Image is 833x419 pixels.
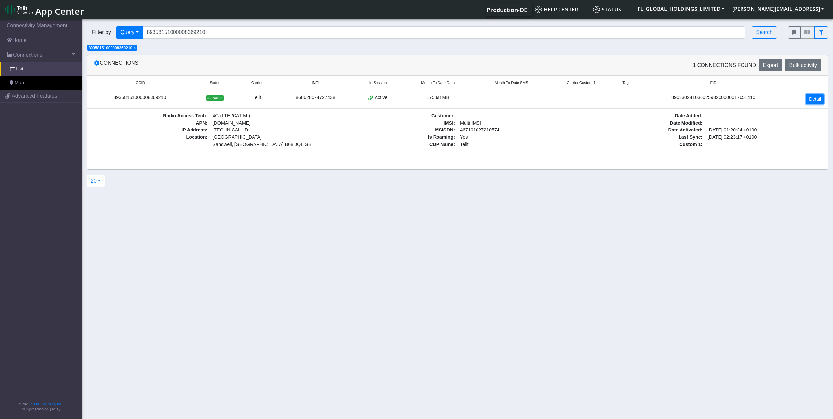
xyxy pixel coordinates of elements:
span: 467191027210574 [457,127,576,134]
span: Filter by [87,29,116,36]
span: Custom 1 : [586,141,705,148]
span: 89358151000008369210 [89,46,132,50]
button: 20 [87,175,105,187]
span: MSISDN : [339,127,457,134]
button: Export [759,59,782,71]
span: List [16,66,23,73]
span: 4G (LTE /CAT-M ) [210,112,329,120]
button: FL_GLOBAL_HOLDINGS_LIMITED [634,3,728,15]
input: Search... [143,26,745,39]
img: logo-telit-cinterion-gw-new.png [5,5,33,15]
a: Help center [532,3,590,16]
span: Tags [622,80,630,86]
button: Close [133,46,136,50]
span: IMEI [312,80,319,86]
span: 1 Connections found [693,61,756,69]
a: Status [590,3,634,16]
span: [DOMAIN_NAME] [210,120,329,127]
span: Bulk activity [789,62,817,68]
a: App Center [5,3,83,17]
span: Radio Access Tech : [91,112,210,120]
span: Customer : [339,112,457,120]
span: Is Roaming : [339,134,457,141]
span: Active [375,94,387,101]
span: Help center [535,6,578,13]
span: Last Sync : [586,134,705,141]
button: [PERSON_NAME][EMAIL_ADDRESS] [728,3,828,15]
span: Carrier Custom 1 [567,80,596,86]
div: 89358151000008369210 [91,94,189,101]
a: Your current platform instance [486,3,527,16]
span: Date Modified : [586,120,705,127]
span: Connections [13,51,42,59]
span: APN : [91,120,210,127]
span: Carrier [251,80,263,86]
span: Sandwell, [GEOGRAPHIC_DATA] B68 0QL GB [213,141,326,148]
span: Location : [91,134,210,148]
span: EID [710,80,716,86]
span: IP Address : [91,127,210,134]
span: IMSI : [339,120,457,127]
span: Export [763,62,778,68]
div: Connections [89,59,457,71]
span: Date Activated : [586,127,705,134]
span: App Center [35,5,84,17]
img: status.svg [593,6,600,13]
span: 175.68 MB [426,95,449,100]
span: Status [593,6,621,13]
button: Query [116,26,143,39]
span: Multi IMSI [457,120,576,127]
span: ICCID [135,80,145,86]
span: Status [210,80,220,86]
span: [TECHNICAL_ID] [213,127,249,132]
a: Detail [806,94,824,104]
span: [DATE] 01:20:24 +0100 [705,127,824,134]
span: Advanced Features [12,92,57,100]
span: activated [206,95,224,101]
img: knowledge.svg [535,6,542,13]
span: Telit [457,141,576,148]
div: 89033024103602593200000017651410 [643,94,783,101]
span: × [133,46,136,50]
div: Telit [241,94,272,101]
span: Production-DE [487,6,527,14]
span: [GEOGRAPHIC_DATA] [213,134,326,141]
div: fitlers menu [788,26,828,39]
span: In Session [369,80,387,86]
button: Search [752,26,777,39]
span: CDP Name : [339,141,457,148]
a: Telit IoT Solutions, Inc. [30,402,62,406]
span: [DATE] 02:23:17 +0100 [705,134,824,141]
span: Date Added : [586,112,705,120]
div: 868628074727438 [280,94,351,101]
span: Map [15,79,24,87]
span: Month To Date Data [421,80,455,86]
span: Month To Date SMS [495,80,528,86]
button: Bulk activity [785,59,821,71]
span: Yes [460,134,468,140]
